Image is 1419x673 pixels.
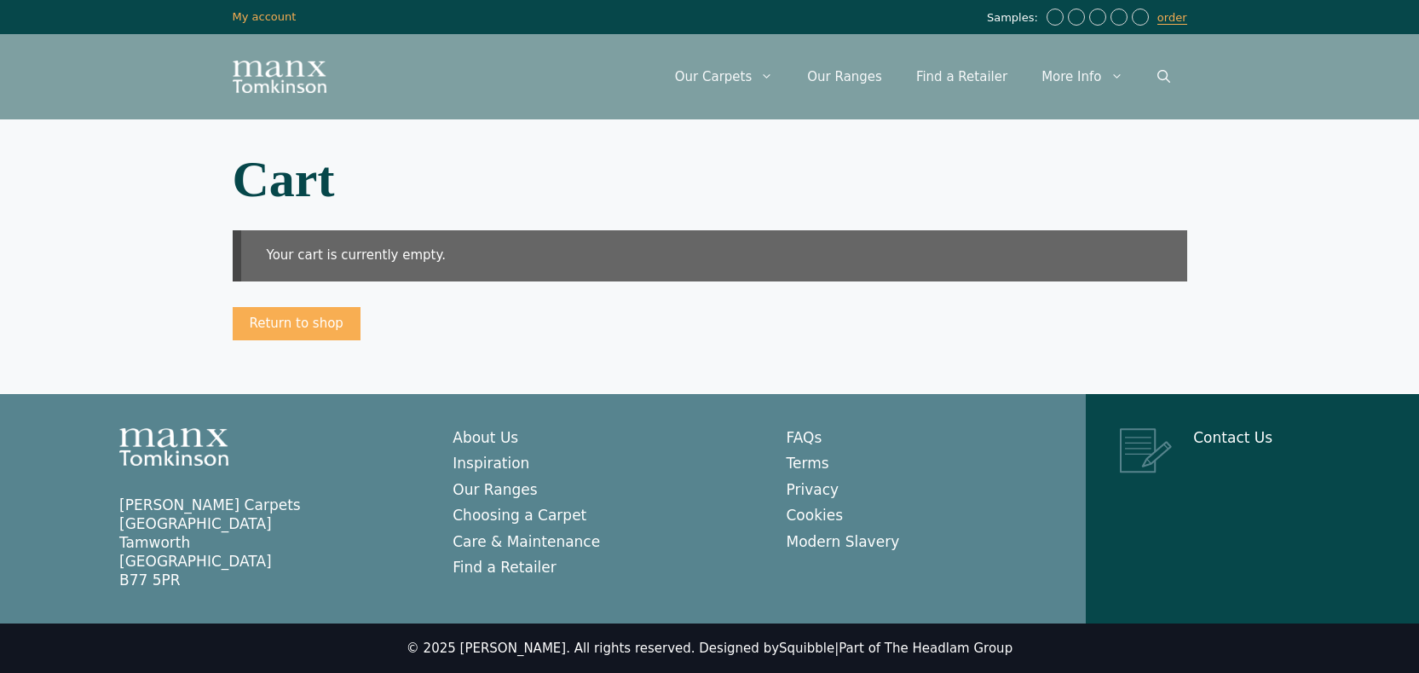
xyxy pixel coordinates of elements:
img: Manx Tomkinson Logo [119,428,228,466]
a: Our Ranges [453,481,537,498]
img: Manx Tomkinson [233,61,326,93]
a: Our Ranges [790,51,899,102]
a: Privacy [787,481,839,498]
a: Choosing a Carpet [453,507,586,524]
a: order [1157,11,1187,25]
h1: Cart [233,154,1187,205]
a: Find a Retailer [453,559,557,576]
a: Part of The Headlam Group [839,641,1012,656]
a: Squibble [779,641,834,656]
nav: Primary [658,51,1187,102]
a: FAQs [787,429,822,446]
div: © 2025 [PERSON_NAME]. All rights reserved. Designed by | [407,641,1012,658]
a: Cookies [787,507,844,524]
a: Open Search Bar [1140,51,1187,102]
a: About Us [453,429,518,446]
a: Contact Us [1193,429,1272,446]
a: My account [233,10,297,23]
a: Find a Retailer [899,51,1024,102]
a: Terms [787,455,829,472]
a: Inspiration [453,455,529,472]
span: Samples: [987,11,1042,26]
p: [PERSON_NAME] Carpets [GEOGRAPHIC_DATA] Tamworth [GEOGRAPHIC_DATA] B77 5PR [119,496,418,589]
a: Return to shop [233,307,361,341]
a: Our Carpets [658,51,791,102]
a: More Info [1024,51,1139,102]
div: Your cart is currently empty. [233,230,1187,281]
a: Modern Slavery [787,533,900,550]
a: Care & Maintenance [453,533,600,550]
